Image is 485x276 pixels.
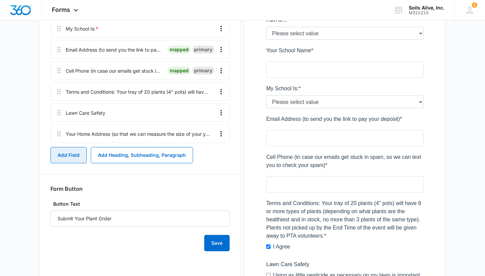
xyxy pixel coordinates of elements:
[168,45,191,54] div: mapped
[52,6,70,13] span: Forms
[216,107,227,118] button: Overflow Menu
[50,147,87,163] button: Add Field
[66,46,162,53] div: Email Address (to send you the link to pay your deposit)
[216,128,227,139] button: Overflow Menu
[50,200,230,208] label: Button Text
[168,67,191,75] div: mapped
[409,5,444,11] div: account name
[216,65,227,76] button: Overflow Menu
[472,2,477,8] span: 1
[50,185,83,192] h3: Form Button
[216,23,227,34] button: Overflow Menu
[204,235,230,251] button: Save
[66,109,105,116] div: Lawn Care Safety
[216,44,227,55] button: Overflow Menu
[409,11,444,15] div: account id
[66,67,162,74] div: Cell Phone (in case our emails get stuck in spam, so we can text you to check your spam)
[192,45,214,54] div: primary
[66,25,99,32] div: My School Is:
[66,130,210,137] div: Your Home Address (so that we can measure the size of your yard digitally in 5 minutes).
[192,67,214,75] div: primary
[91,147,193,163] button: Add Heading, Subheading, Paragraph
[66,88,210,95] div: Terms and Conditions: Your tray of 20 plants (4" pots) will have 8 or more types of plants (depen...
[472,2,477,8] div: notifications count
[216,86,227,97] button: Overflow Menu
